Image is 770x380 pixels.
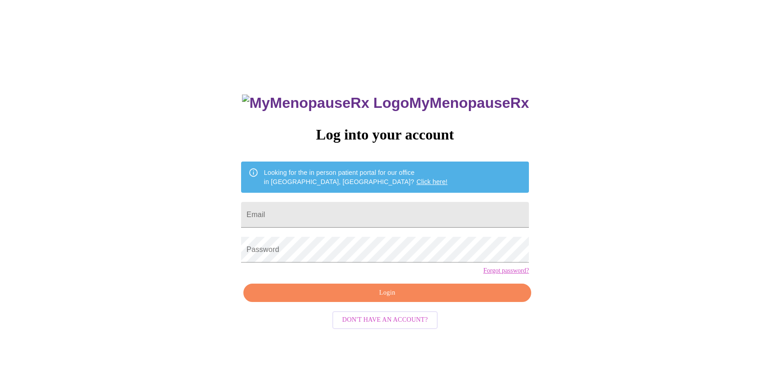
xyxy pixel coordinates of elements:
a: Forgot password? [483,267,529,274]
button: Login [243,284,531,302]
img: MyMenopauseRx Logo [242,95,409,112]
a: Click here! [417,178,448,185]
h3: Log into your account [241,126,529,143]
span: Don't have an account? [342,314,428,326]
button: Don't have an account? [332,311,438,329]
h3: MyMenopauseRx [242,95,529,112]
span: Login [254,287,521,299]
div: Looking for the in person patient portal for our office in [GEOGRAPHIC_DATA], [GEOGRAPHIC_DATA]? [264,164,448,190]
a: Don't have an account? [330,315,440,323]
